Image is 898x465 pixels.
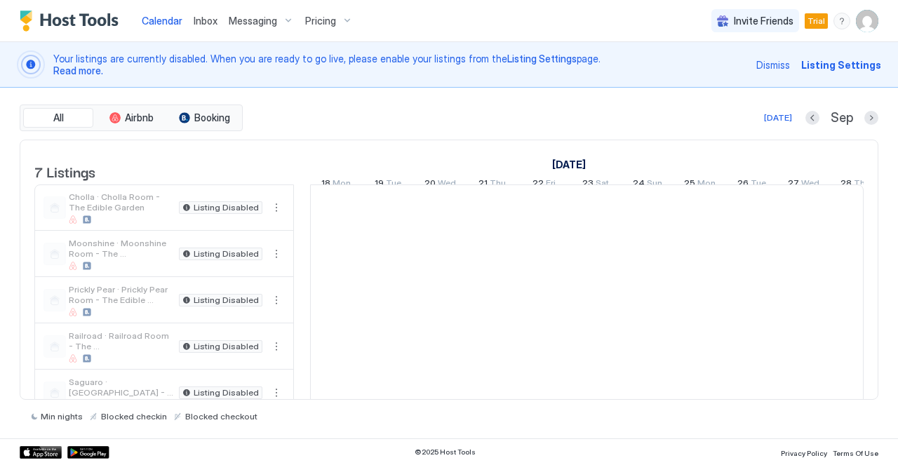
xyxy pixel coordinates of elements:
[53,65,103,76] a: Read more.
[837,175,873,195] a: August 28, 2025
[20,105,243,131] div: tab-group
[268,245,285,262] div: menu
[507,53,577,65] a: Listing Settings
[69,191,173,213] span: Cholla · Cholla Room - The Edible Garden
[371,175,405,195] a: August 19, 2025
[268,292,285,309] button: More options
[596,177,609,192] span: Sat
[864,111,878,125] button: Next month
[333,177,351,192] span: Mon
[681,175,719,195] a: August 25, 2025
[41,411,83,422] span: Min nights
[751,177,766,192] span: Tue
[762,109,794,126] button: [DATE]
[268,384,285,401] button: More options
[807,15,825,27] span: Trial
[801,177,819,192] span: Wed
[20,11,125,32] a: Host Tools Logo
[185,411,257,422] span: Blocked checkout
[67,446,109,459] a: Google Play Store
[34,161,95,182] span: 7 Listings
[194,112,230,124] span: Booking
[125,112,154,124] span: Airbnb
[142,13,182,28] a: Calendar
[856,10,878,32] div: User profile
[305,15,336,27] span: Pricing
[69,330,173,351] span: Railroad · Railroad Room - The [GEOGRAPHIC_DATA]
[478,177,488,192] span: 21
[582,177,594,192] span: 23
[833,13,850,29] div: menu
[229,15,277,27] span: Messaging
[833,449,878,457] span: Terms Of Use
[268,245,285,262] button: More options
[23,108,93,128] button: All
[633,177,645,192] span: 24
[268,384,285,401] div: menu
[194,13,217,28] a: Inbox
[101,411,167,422] span: Blocked checkin
[20,446,62,459] a: App Store
[421,175,460,195] a: August 20, 2025
[831,110,853,126] span: Sep
[438,177,456,192] span: Wed
[840,177,852,192] span: 28
[629,175,666,195] a: August 24, 2025
[53,112,64,124] span: All
[579,175,612,195] a: August 23, 2025
[69,377,173,398] span: Saguaro · [GEOGRAPHIC_DATA] - The Edible Garden
[737,177,749,192] span: 26
[647,177,662,192] span: Sun
[424,177,436,192] span: 20
[781,445,827,459] a: Privacy Policy
[529,175,559,195] a: August 22, 2025
[546,177,556,192] span: Fri
[321,177,330,192] span: 18
[854,177,870,192] span: Thu
[833,445,878,459] a: Terms Of Use
[268,338,285,355] div: menu
[386,177,401,192] span: Tue
[69,238,173,259] span: Moonshine · Moonshine Room - The [GEOGRAPHIC_DATA]
[375,177,384,192] span: 19
[415,447,476,457] span: © 2025 Host Tools
[805,111,819,125] button: Previous month
[475,175,509,195] a: August 21, 2025
[532,177,544,192] span: 22
[318,175,354,195] a: August 18, 2025
[96,108,166,128] button: Airbnb
[549,154,589,175] a: August 18, 2025
[490,177,506,192] span: Thu
[69,284,173,305] span: Prickly Pear · Prickly Pear Room - The Edible Garden
[684,177,695,192] span: 25
[801,58,881,72] div: Listing Settings
[734,15,793,27] span: Invite Friends
[268,199,285,216] div: menu
[194,15,217,27] span: Inbox
[142,15,182,27] span: Calendar
[734,175,770,195] a: August 26, 2025
[764,112,792,124] div: [DATE]
[169,108,239,128] button: Booking
[781,449,827,457] span: Privacy Policy
[268,292,285,309] div: menu
[788,177,799,192] span: 27
[756,58,790,72] div: Dismiss
[268,199,285,216] button: More options
[697,177,716,192] span: Mon
[268,338,285,355] button: More options
[784,175,823,195] a: August 27, 2025
[53,53,748,77] span: Your listings are currently disabled. When you are ready to go live, please enable your listings ...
